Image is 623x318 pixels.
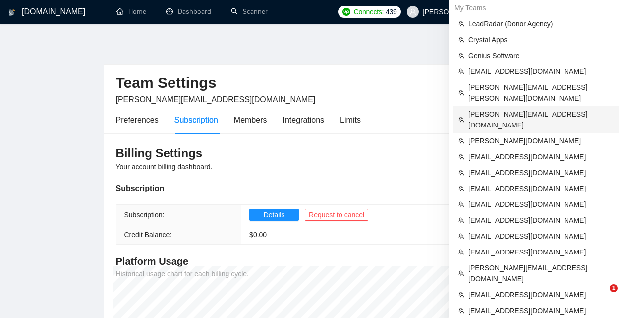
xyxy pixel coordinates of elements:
[610,284,618,292] span: 1
[458,233,464,239] span: team
[468,167,613,178] span: [EMAIL_ADDRESS][DOMAIN_NAME]
[231,7,268,16] a: searchScanner
[468,247,613,257] span: [EMAIL_ADDRESS][DOMAIN_NAME]
[458,21,464,27] span: team
[174,114,218,126] div: Subscription
[468,135,613,146] span: [PERSON_NAME][DOMAIN_NAME]
[264,209,285,220] span: Details
[386,6,396,17] span: 439
[458,186,464,191] span: team
[468,82,613,104] span: [PERSON_NAME][EMAIL_ADDRESS][PERSON_NAME][DOMAIN_NAME]
[468,34,613,45] span: Crystal Apps
[116,182,508,194] div: Subscription
[458,249,464,255] span: team
[458,53,464,59] span: team
[234,114,267,126] div: Members
[309,209,364,220] span: Request to cancel
[589,284,613,308] iframe: Intercom live chat
[409,8,416,15] span: user
[116,163,213,171] span: Your account billing dashboard.
[116,95,316,104] span: [PERSON_NAME][EMAIL_ADDRESS][DOMAIN_NAME]
[124,211,165,219] span: Subscription:
[116,7,146,16] a: homeHome
[283,114,325,126] div: Integrations
[458,201,464,207] span: team
[166,7,211,16] a: dashboardDashboard
[458,292,464,298] span: team
[468,199,613,210] span: [EMAIL_ADDRESS][DOMAIN_NAME]
[458,308,464,314] span: team
[468,305,613,316] span: [EMAIL_ADDRESS][DOMAIN_NAME]
[468,18,613,29] span: LeadRadar (Donor Agency)
[249,231,267,239] span: $ 0.00
[124,231,172,239] span: Credit Balance:
[468,289,613,300] span: [EMAIL_ADDRESS][DOMAIN_NAME]
[116,73,508,93] h2: Team Settings
[458,217,464,223] span: team
[458,170,464,176] span: team
[468,231,613,242] span: [EMAIL_ADDRESS][DOMAIN_NAME]
[249,209,299,221] button: Details
[458,117,464,123] span: team
[340,114,361,126] div: Limits
[468,215,613,226] span: [EMAIL_ADDRESS][DOMAIN_NAME]
[458,138,464,144] span: team
[458,68,464,74] span: team
[116,254,508,268] h4: Platform Usage
[116,145,508,161] h3: Billing Settings
[8,4,15,20] img: logo
[468,183,613,194] span: [EMAIL_ADDRESS][DOMAIN_NAME]
[354,6,384,17] span: Connects:
[458,90,464,96] span: team
[342,8,350,16] img: upwork-logo.png
[458,37,464,43] span: team
[458,270,464,276] span: team
[468,262,613,284] span: [PERSON_NAME][EMAIL_ADDRESS][DOMAIN_NAME]
[116,114,159,126] div: Preferences
[458,154,464,160] span: team
[468,50,613,61] span: Genius Software
[468,151,613,162] span: [EMAIL_ADDRESS][DOMAIN_NAME]
[468,109,613,130] span: [PERSON_NAME][EMAIL_ADDRESS][DOMAIN_NAME]
[305,209,368,221] button: Request to cancel
[468,66,613,77] span: [EMAIL_ADDRESS][DOMAIN_NAME]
